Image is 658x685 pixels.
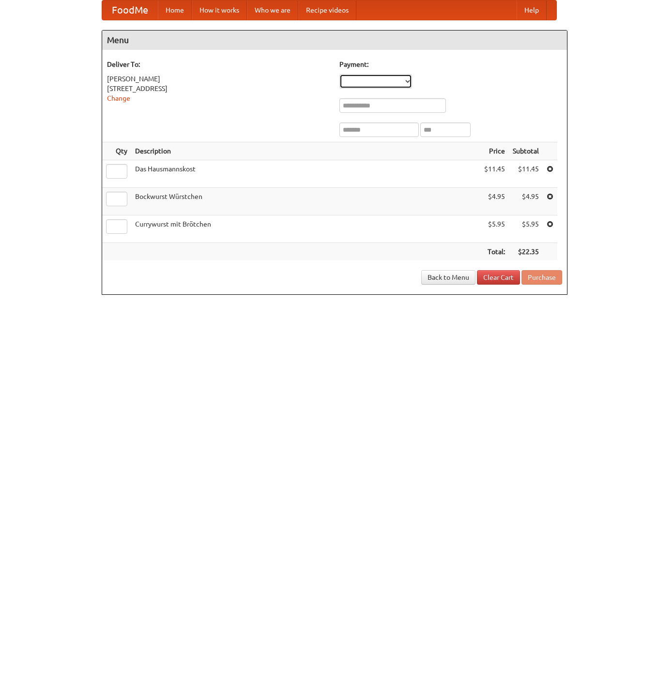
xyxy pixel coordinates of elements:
[480,188,509,215] td: $4.95
[339,60,562,69] h5: Payment:
[107,84,330,93] div: [STREET_ADDRESS]
[509,142,543,160] th: Subtotal
[102,142,131,160] th: Qty
[158,0,192,20] a: Home
[298,0,356,20] a: Recipe videos
[131,142,480,160] th: Description
[480,243,509,261] th: Total:
[107,94,130,102] a: Change
[192,0,247,20] a: How it works
[509,215,543,243] td: $5.95
[509,243,543,261] th: $22.35
[480,142,509,160] th: Price
[131,160,480,188] td: Das Hausmannskost
[421,270,475,285] a: Back to Menu
[107,74,330,84] div: [PERSON_NAME]
[521,270,562,285] button: Purchase
[102,0,158,20] a: FoodMe
[509,160,543,188] td: $11.45
[480,215,509,243] td: $5.95
[509,188,543,215] td: $4.95
[517,0,547,20] a: Help
[480,160,509,188] td: $11.45
[247,0,298,20] a: Who we are
[107,60,330,69] h5: Deliver To:
[131,188,480,215] td: Bockwurst Würstchen
[477,270,520,285] a: Clear Cart
[102,30,567,50] h4: Menu
[131,215,480,243] td: Currywurst mit Brötchen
